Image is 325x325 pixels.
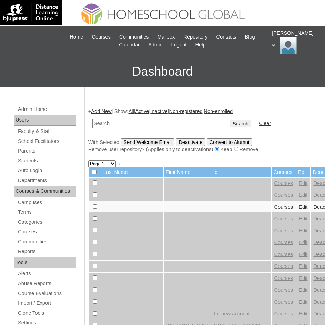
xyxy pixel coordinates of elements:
[299,240,307,245] a: Edit
[274,192,293,198] a: Courses
[274,311,293,316] a: Courses
[17,147,76,155] a: Parents
[116,33,152,41] a: Communities
[135,108,149,114] a: Active
[192,41,209,49] a: Help
[274,252,293,257] a: Courses
[17,269,76,278] a: Alerts
[70,33,83,41] span: Home
[296,167,310,177] td: Edit
[274,275,293,281] a: Courses
[14,115,76,126] div: Users
[299,216,307,221] a: Edit
[145,41,166,49] a: Admin
[280,37,297,54] img: Ariane Ebuen
[176,138,205,146] input: Deactivate
[17,228,76,236] a: Courses
[119,33,149,41] span: Communities
[180,33,211,41] a: Repository
[195,41,205,49] span: Help
[207,138,252,146] input: Convert to Alumni
[17,299,76,307] a: Import / Export
[299,252,307,257] a: Edit
[274,216,293,221] a: Courses
[148,41,163,49] span: Admin
[169,108,203,114] a: Non-registered
[299,192,307,198] a: Edit
[274,180,293,186] a: Courses
[14,257,76,268] div: Tools
[272,167,296,177] td: Courses
[88,146,318,153] div: Remove user repository? (Applies only to deactivations) Keep Remove
[272,30,318,54] div: [PERSON_NAME]
[211,308,271,320] td: for new account
[17,208,76,217] a: Terms
[299,311,307,316] a: Edit
[121,138,174,146] input: Send Welcome Email
[17,279,76,288] a: Abuse Reports
[158,33,175,41] span: Mailbox
[3,3,58,22] img: logo-white.png
[17,137,76,146] a: School Facilitators
[150,108,168,114] a: Inactive
[92,33,111,41] span: Courses
[17,166,76,175] a: Auto Login
[171,41,187,49] span: Logout
[299,228,307,233] a: Edit
[17,198,76,207] a: Campuses
[274,287,293,293] a: Courses
[119,41,139,49] span: Calendar
[183,33,207,41] span: Repository
[66,33,87,41] a: Home
[274,228,293,233] a: Courses
[230,120,251,127] input: Search
[299,180,307,186] a: Edit
[274,204,293,210] a: Courses
[259,120,271,126] a: Clear
[88,108,318,153] div: + | Show: | | | |
[101,167,163,177] td: Last Name
[91,108,111,114] a: Add New
[17,289,76,298] a: Course Evaluations
[88,138,318,153] div: With Selected:
[154,33,179,41] a: Mailbox
[299,287,307,293] a: Edit
[274,263,293,269] a: Courses
[204,108,233,114] a: Non-enrolled
[17,127,76,136] a: Faculty & Staff
[14,186,76,197] div: Courses & Communities
[128,108,134,114] a: All
[213,33,240,41] a: Contacts
[3,56,322,87] h3: Dashboard
[168,41,190,49] a: Logout
[299,299,307,305] a: Edit
[211,167,271,177] td: Id
[274,240,293,245] a: Courses
[274,299,293,305] a: Courses
[17,176,76,185] a: Departments
[117,161,120,166] a: »
[299,263,307,269] a: Edit
[92,119,222,128] input: Search
[17,105,76,114] a: Admin Home
[241,33,258,41] a: Blog
[17,157,76,165] a: Students
[299,275,307,281] a: Edit
[164,167,211,177] td: First Name
[245,33,255,41] span: Blog
[115,41,143,49] a: Calendar
[88,33,114,41] a: Courses
[17,238,76,246] a: Communities
[17,218,76,227] a: Categories
[299,204,307,210] a: Edit
[17,309,76,317] a: Clone Tools
[216,33,236,41] span: Contacts
[17,247,76,256] a: Reports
